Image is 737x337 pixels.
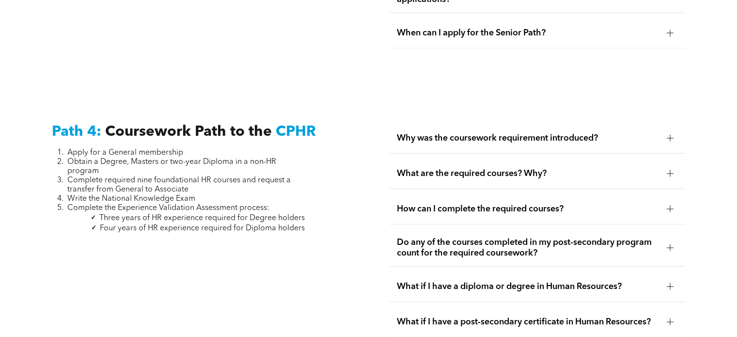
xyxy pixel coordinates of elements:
[397,281,659,292] span: What if I have a diploma or degree in Human Resources?
[52,125,101,139] span: Path 4:
[397,28,659,38] span: When can I apply for the Senior Path?
[67,149,183,157] span: Apply for a General membership
[276,125,316,139] span: CPHR
[67,177,291,193] span: Complete required nine foundational HR courses and request a transfer from General to Associate
[397,317,659,327] span: What if I have a post-secondary certificate in Human Resources?
[99,214,305,222] span: Three years of HR experience required for Degree holders
[67,158,276,175] span: Obtain a Degree, Masters or two-year Diploma in a non-HR program
[397,237,659,258] span: Do any of the courses completed in my post-secondary program count for the required coursework?
[397,204,659,214] span: How can I complete the required courses?
[397,168,659,179] span: What are the required courses? Why?
[67,204,269,212] span: Complete the Experience Validation Assessment process:
[397,133,659,144] span: Why was the coursework requirement introduced?
[105,125,272,139] span: Coursework Path to the
[67,195,195,203] span: Write the National Knowledge Exam
[100,225,305,232] span: Four years of HR experience required for Diploma holders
